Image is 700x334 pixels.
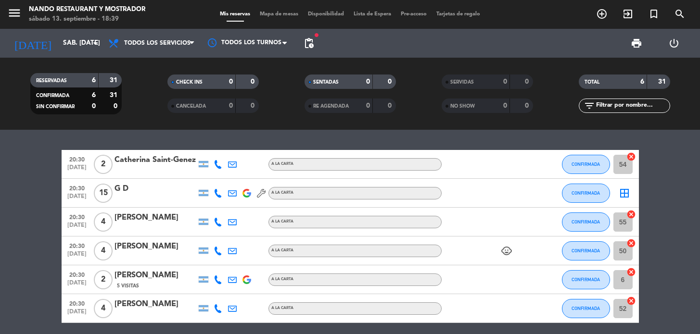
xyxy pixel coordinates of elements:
i: cancel [626,210,636,219]
strong: 31 [110,92,119,99]
span: 4 [94,212,113,232]
i: power_settings_new [668,37,680,49]
i: cancel [626,267,636,277]
strong: 0 [229,102,233,109]
i: turned_in_not [648,8,660,20]
span: print [631,37,642,49]
button: CONFIRMADA [562,299,610,318]
span: CONFIRMADA [572,219,600,224]
span: SENTADAS [313,80,339,85]
span: 20:30 [65,269,89,280]
button: CONFIRMADA [562,212,610,232]
strong: 6 [640,78,644,85]
div: [PERSON_NAME] [115,298,196,310]
input: Filtrar por nombre... [595,100,670,111]
strong: 0 [251,78,256,85]
span: RESERVADAS [36,78,67,83]
span: RE AGENDADA [313,104,349,109]
span: 4 [94,241,113,260]
div: [PERSON_NAME] [115,240,196,253]
button: CONFIRMADA [562,241,610,260]
span: Mis reservas [215,12,255,17]
strong: 0 [366,102,370,109]
strong: 0 [366,78,370,85]
span: A LA CARTA [271,248,293,252]
div: LOG OUT [655,29,693,58]
span: A LA CARTA [271,191,293,195]
img: google-logo.png [242,275,251,284]
button: CONFIRMADA [562,270,610,289]
span: 4 [94,299,113,318]
div: Nando Restaurant y Mostrador [29,5,145,14]
strong: 6 [92,92,96,99]
button: CONFIRMADA [562,155,610,174]
span: SERVIDAS [450,80,474,85]
i: arrow_drop_down [89,37,101,49]
span: Tarjetas de regalo [432,12,485,17]
span: [DATE] [65,164,89,175]
i: cancel [626,238,636,248]
button: menu [7,6,22,24]
i: search [674,8,686,20]
span: Pre-acceso [396,12,432,17]
button: CONFIRMADA [562,184,610,203]
span: CONFIRMADA [572,190,600,196]
span: CANCELADA [176,104,206,109]
strong: 0 [92,103,96,110]
strong: 0 [388,78,394,85]
strong: 0 [114,103,119,110]
span: A LA CARTA [271,306,293,310]
span: pending_actions [303,37,315,49]
span: A LA CARTA [271,277,293,281]
span: CONFIRMADA [36,93,69,98]
span: [DATE] [65,222,89,233]
strong: 0 [229,78,233,85]
span: 20:30 [65,182,89,193]
span: 2 [94,270,113,289]
span: 20:30 [65,240,89,251]
span: [DATE] [65,309,89,320]
span: 2 [94,155,113,174]
i: border_all [619,187,630,199]
span: A LA CARTA [271,162,293,166]
i: exit_to_app [622,8,634,20]
i: add_circle_outline [596,8,608,20]
img: google-logo.png [242,189,251,198]
i: [DATE] [7,33,58,54]
span: CONFIRMADA [572,277,600,282]
span: 20:30 [65,211,89,222]
i: cancel [626,152,636,161]
span: SIN CONFIRMAR [36,104,75,109]
span: NO SHOW [450,104,475,109]
div: [PERSON_NAME] [115,211,196,224]
div: G D [115,183,196,195]
strong: 0 [525,78,531,85]
span: Lista de Espera [349,12,396,17]
span: 20:30 [65,297,89,309]
strong: 0 [503,78,507,85]
strong: 0 [525,102,531,109]
i: menu [7,6,22,20]
div: sábado 13. septiembre - 18:39 [29,14,145,24]
div: Catherina Saint-Genez [115,154,196,166]
strong: 31 [658,78,668,85]
span: fiber_manual_record [314,32,319,38]
span: TOTAL [585,80,599,85]
strong: 0 [503,102,507,109]
strong: 0 [388,102,394,109]
span: [DATE] [65,251,89,262]
span: A LA CARTA [271,220,293,223]
i: filter_list [584,100,595,111]
span: CONFIRMADA [572,306,600,311]
strong: 0 [251,102,256,109]
span: CONFIRMADA [572,161,600,167]
span: Mapa de mesas [255,12,303,17]
span: Disponibilidad [303,12,349,17]
span: 20:30 [65,153,89,164]
span: 5 Visitas [117,282,139,290]
span: [DATE] [65,193,89,204]
span: CONFIRMADA [572,248,600,253]
div: [PERSON_NAME] [115,269,196,282]
strong: 31 [110,77,119,84]
strong: 6 [92,77,96,84]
